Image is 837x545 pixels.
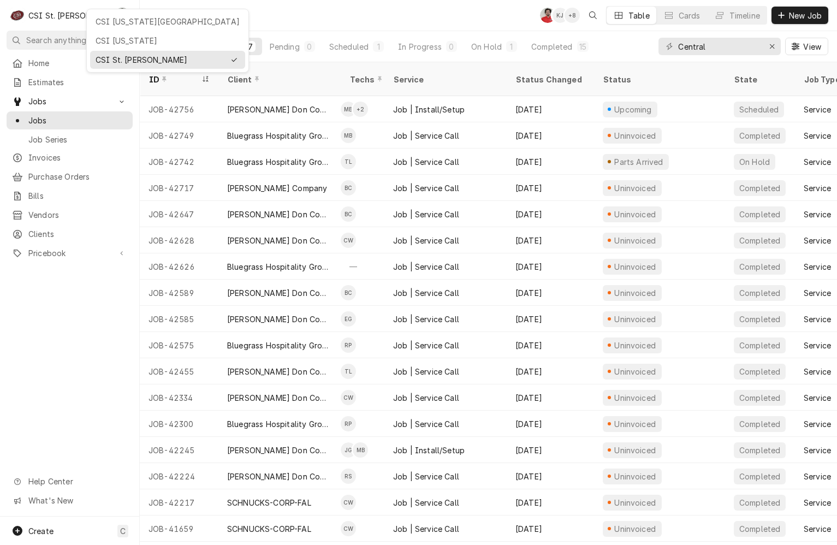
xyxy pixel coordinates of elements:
a: Go to Jobs [7,111,133,129]
div: CSI [US_STATE] [96,35,240,46]
div: CSI St. [PERSON_NAME] [96,54,224,66]
a: Go to Job Series [7,131,133,149]
div: CSI [US_STATE][GEOGRAPHIC_DATA] [96,16,240,27]
span: Job Series [28,134,127,145]
span: Jobs [28,115,127,126]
